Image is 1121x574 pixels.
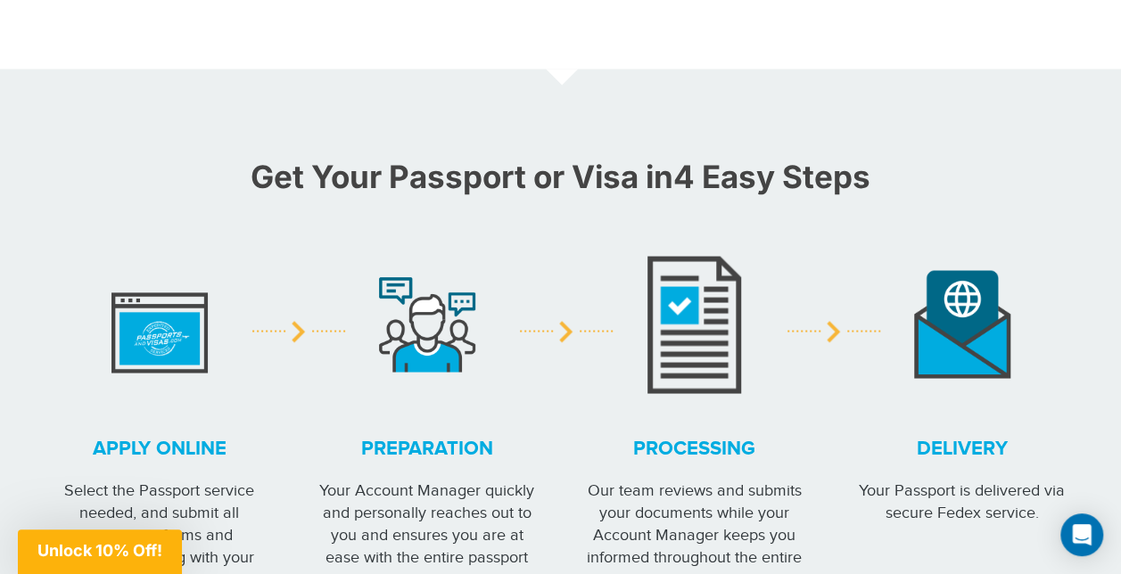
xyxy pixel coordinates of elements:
[1060,513,1103,556] div: Open Intercom Messenger
[914,270,1010,378] img: image description
[851,479,1074,523] p: Your Passport is delivered via secure Fedex service.
[316,434,539,462] strong: Preparation
[673,158,870,195] strong: 4 Easy Steps
[647,255,741,393] img: image description
[851,434,1074,462] strong: Delivery
[18,529,182,574] div: Unlock 10% Off!
[111,275,208,373] img: image description
[583,434,806,462] strong: Processing
[379,276,475,372] img: image description
[48,434,271,462] strong: Apply online
[39,158,1083,195] h2: Get Your Passport or Visa in
[37,541,162,560] span: Unlock 10% Off!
